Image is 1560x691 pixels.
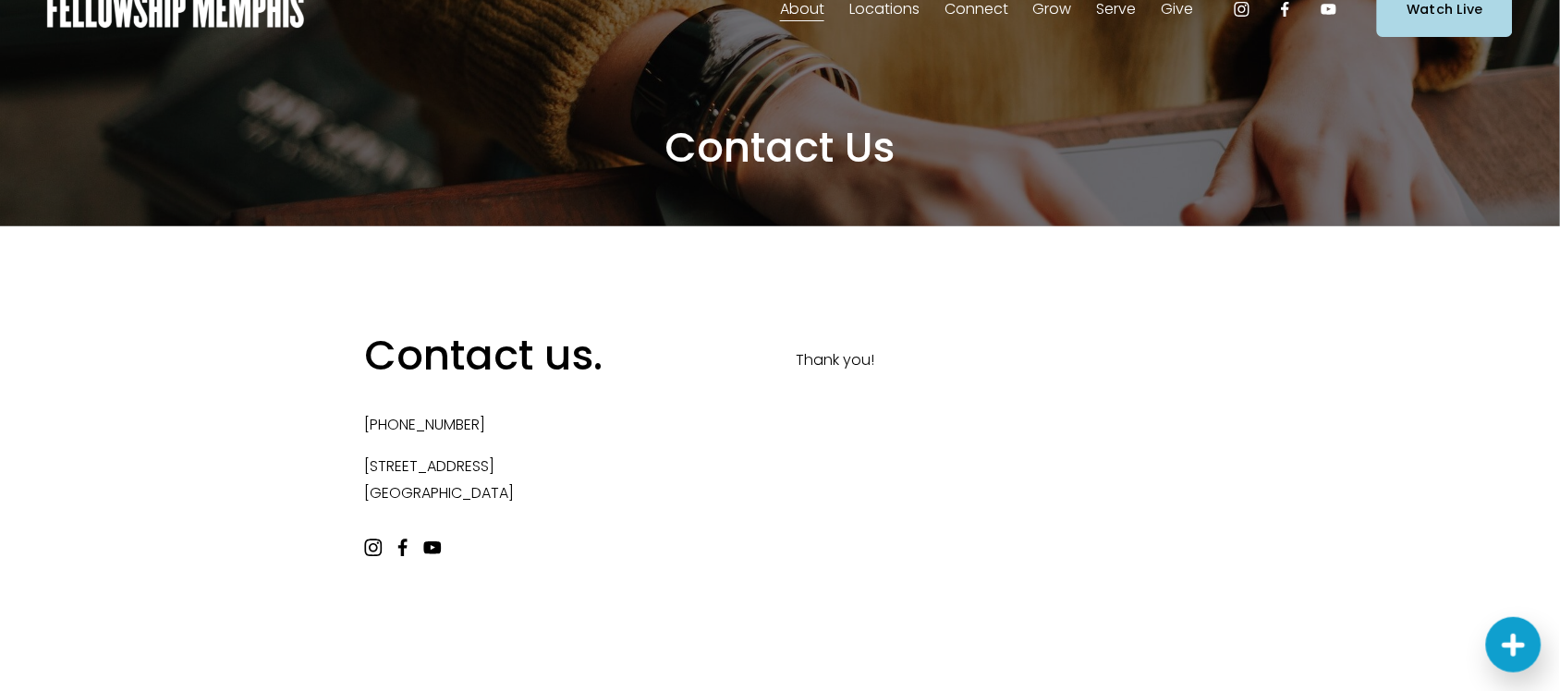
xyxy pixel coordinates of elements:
p: [STREET_ADDRESS] [GEOGRAPHIC_DATA] [364,454,692,507]
a: Instagram [364,539,383,557]
h2: Contact Us [364,121,1196,175]
a: YouTube [423,539,442,557]
h2: Contact us. [364,329,692,382]
a: Facebook [394,539,412,557]
p: [PHONE_NUMBER] [364,412,692,439]
div: Thank you! [796,347,1196,374]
